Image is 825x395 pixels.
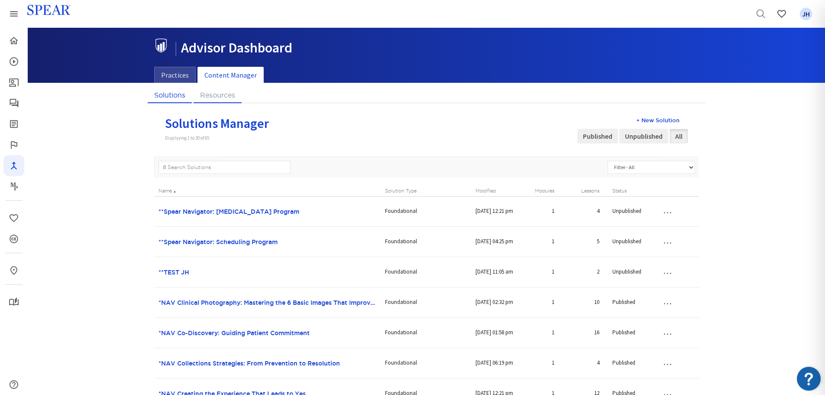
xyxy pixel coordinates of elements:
span: Name [159,188,172,193]
a: Patient Education [3,72,24,93]
button: All [670,129,688,144]
a: Masters Program [3,176,24,197]
button: … [658,265,677,279]
p: Published [612,359,649,367]
p: Foundational [385,207,467,215]
span: ▲ [173,189,177,193]
p: Unpublished [612,238,649,246]
p: Foundational [385,238,467,246]
p: [DATE] 02:32 pm [476,298,513,307]
a: Spear Talk [3,93,24,114]
a: Navigator Pro [3,155,24,176]
button: Published [577,129,618,144]
input: ... [159,161,291,174]
p: 1 [552,268,559,276]
h2: Solutions Manager [165,116,420,130]
p: [DATE] 04:25 pm [476,238,513,246]
p: Published [612,298,649,307]
p: Foundational [385,268,467,276]
a: Help [3,374,24,395]
a: Faculty Club Elite [3,134,24,155]
p: Published [612,329,649,337]
a: In-Person & Virtual [3,260,24,281]
a: Search [751,3,771,24]
p: 10 [594,298,604,307]
button: … [658,205,677,219]
button: … [658,296,677,310]
a: Content Manager [197,67,264,84]
a: Home [3,30,24,51]
button: Unpublished [619,129,668,144]
a: Spear Products [3,3,24,24]
p: 1 [552,329,559,337]
p: [DATE] 01:58 pm [476,329,513,337]
a: *NAV Co-Discovery: Guiding Patient Commitment [159,330,310,336]
span: Solution Type [385,188,417,193]
a: My Study Club [3,292,24,313]
a: Favorites [3,208,24,229]
span: | [174,39,178,56]
span: Lessons [581,188,599,193]
a: *NAV Clinical Photography: Mastering the 6 Basic Images That Improve Case Acceptance [159,299,427,306]
p: 1 [552,359,559,367]
span: Modified [476,188,496,193]
p: Unpublished [612,207,649,215]
img: Resource Center badge [797,367,821,391]
a: CE Credits [3,229,24,249]
p: 4 [597,207,604,215]
p: 16 [594,329,604,337]
p: 1 [552,238,559,246]
a: Spear Digest [3,114,24,134]
a: Favorites [796,3,816,24]
p: Foundational [385,329,467,337]
button: … [658,356,677,370]
p: 1 [552,298,559,307]
p: Unpublished [612,268,649,276]
span: Status [612,188,627,193]
div: + New Solution [577,116,688,124]
p: 4 [597,359,604,367]
span: JH [800,8,812,20]
p: 5 [597,238,604,246]
a: **Spear Navigator: [MEDICAL_DATA] Program [159,208,299,215]
button: … [658,235,677,249]
p: 2 [597,268,604,276]
p: [DATE] 12:21 pm [476,207,513,215]
a: Favorites [771,3,792,24]
button: Open Resource Center [797,367,821,391]
a: **Spear Navigator: Scheduling Program [159,238,278,245]
a: Practices [154,67,196,84]
p: Foundational [385,359,467,367]
p: [DATE] 06:19 pm [476,359,513,367]
p: [DATE] 11:05 am [476,268,513,276]
button: … [658,326,677,340]
a: Solutions [148,87,192,103]
p: Foundational [385,298,467,307]
span: Modules [535,188,554,193]
a: Resources [194,87,242,103]
div: Displaying 1 to 20 of 65 [165,135,420,142]
h1: Advisor Dashboard [154,39,692,55]
p: 1 [552,207,559,215]
a: *NAV Collections Strategies: From Prevention to Resolution [159,360,340,367]
a: Courses [3,51,24,72]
